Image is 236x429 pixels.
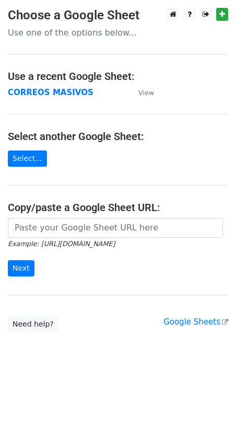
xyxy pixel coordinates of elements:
[128,88,154,97] a: View
[8,130,228,143] h4: Select another Google Sheet:
[8,8,228,23] h3: Choose a Google Sheet
[163,317,228,327] a: Google Sheets
[8,150,47,167] a: Select...
[8,240,115,248] small: Example: [URL][DOMAIN_NAME]
[8,27,228,38] p: Use one of the options below...
[138,89,154,97] small: View
[8,218,223,238] input: Paste your Google Sheet URL here
[8,88,93,97] a: CORREOS MASIVOS
[8,70,228,83] h4: Use a recent Google Sheet:
[8,260,34,276] input: Next
[8,201,228,214] h4: Copy/paste a Google Sheet URL:
[8,316,58,332] a: Need help?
